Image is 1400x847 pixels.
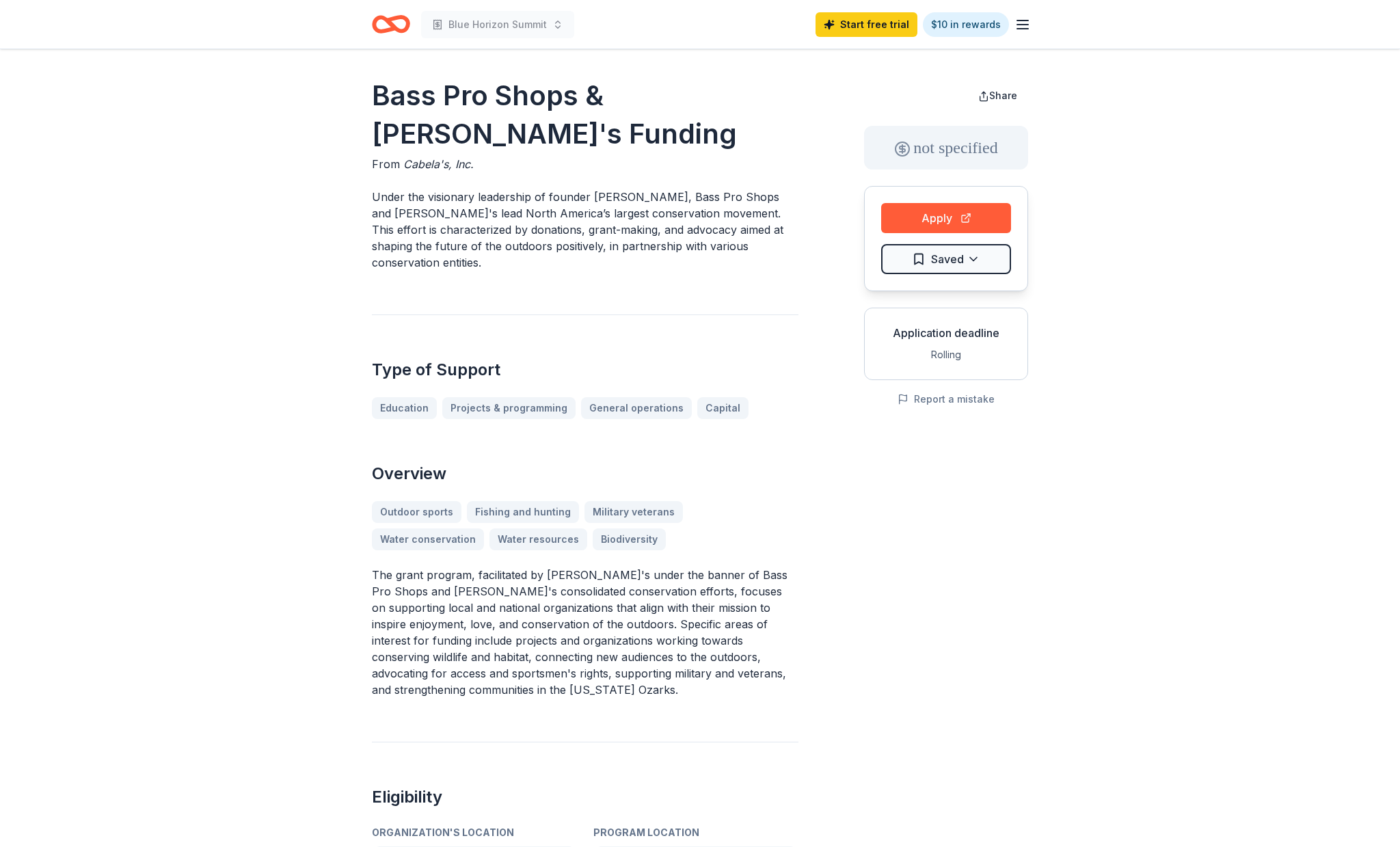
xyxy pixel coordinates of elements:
a: Home [372,8,410,40]
span: Blue Horizon Summit [448,16,547,33]
div: Organization's Location [372,824,577,841]
div: not specified [864,126,1028,170]
a: Projects & programming [442,397,576,419]
span: Cabela's, Inc. [403,157,474,171]
h2: Type of Support [372,359,798,381]
button: Apply [881,203,1011,233]
a: Start free trial [816,12,917,37]
button: Saved [881,244,1011,274]
div: Rolling [876,347,1017,363]
a: $10 in rewards [923,12,1009,37]
span: Saved [931,250,964,268]
p: The grant program, facilitated by [PERSON_NAME]'s under the banner of Bass Pro Shops and [PERSON_... [372,567,798,698]
button: Share [967,82,1028,109]
a: Education [372,397,437,419]
div: From [372,156,798,172]
a: General operations [581,397,692,419]
a: Capital [697,397,749,419]
div: Program Location [593,824,798,841]
div: Application deadline [876,325,1017,341]
h1: Bass Pro Shops & [PERSON_NAME]'s Funding [372,77,798,153]
p: Under the visionary leadership of founder [PERSON_NAME], Bass Pro Shops and [PERSON_NAME]'s lead ... [372,189,798,271]
button: Report a mistake [898,391,995,407]
button: Blue Horizon Summit [421,11,574,38]
h2: Eligibility [372,786,798,808]
h2: Overview [372,463,798,485]
span: Share [989,90,1017,101]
